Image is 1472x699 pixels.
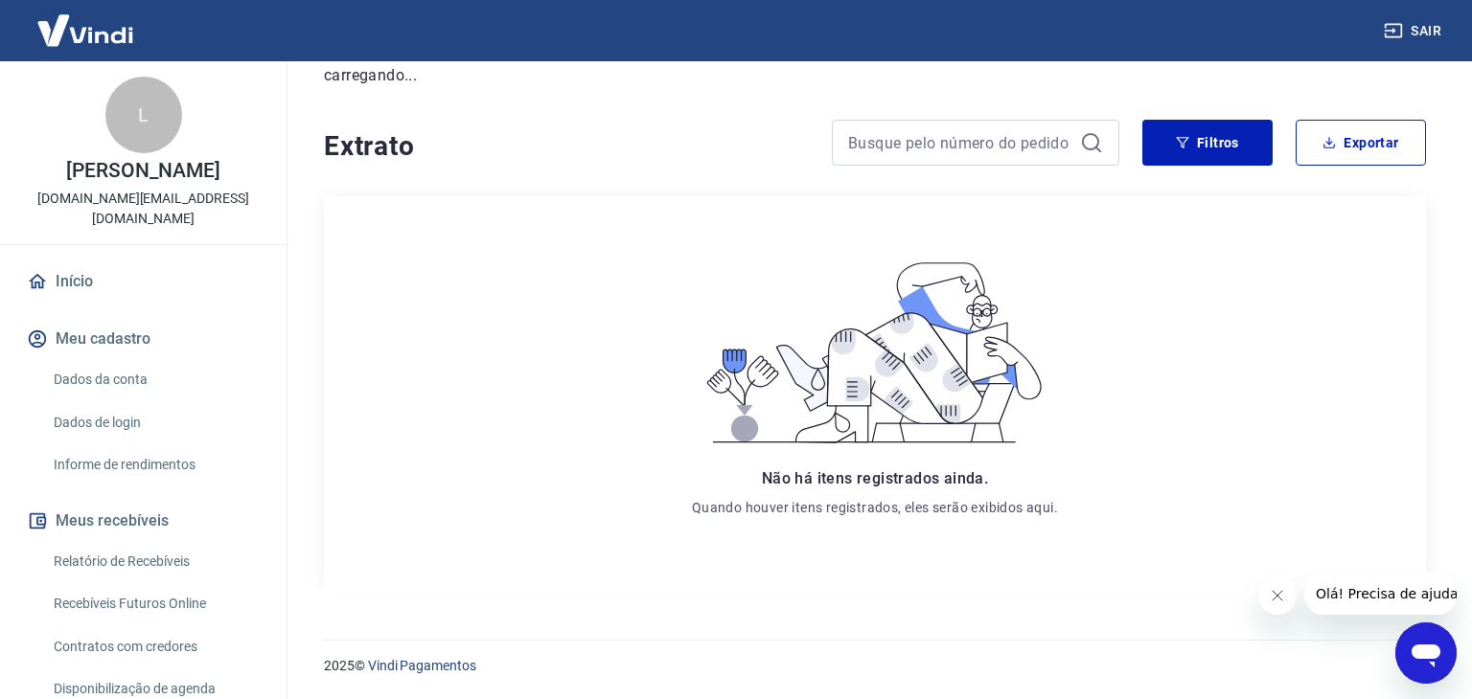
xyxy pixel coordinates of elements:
[23,1,148,59] img: Vindi
[11,13,161,29] span: Olá! Precisa de ajuda?
[324,127,809,166] h4: Extrato
[324,64,1426,87] p: carregando...
[105,77,182,153] div: L
[1258,576,1297,615] iframe: Fechar mensagem
[46,445,264,485] a: Informe de rendimentos
[1380,13,1449,49] button: Sair
[324,656,1426,676] p: 2025 ©
[46,627,264,666] a: Contratos com credores
[1304,573,1457,615] iframe: Mensagem da empresa
[46,542,264,581] a: Relatório de Recebíveis
[1296,120,1426,166] button: Exportar
[762,469,988,487] span: Não há itens registrados ainda.
[23,318,264,360] button: Meu cadastro
[23,500,264,542] button: Meus recebíveis
[23,260,264,303] a: Início
[46,584,264,623] a: Recebíveis Futuros Online
[66,161,219,181] p: [PERSON_NAME]
[1142,120,1273,166] button: Filtros
[1395,622,1457,684] iframe: Botão para abrir a janela de mensagens
[46,360,264,399] a: Dados da conta
[15,189,271,229] p: [DOMAIN_NAME][EMAIL_ADDRESS][DOMAIN_NAME]
[368,658,476,673] a: Vindi Pagamentos
[46,403,264,442] a: Dados de login
[848,128,1072,157] input: Busque pelo número do pedido
[692,498,1058,517] p: Quando houver itens registrados, eles serão exibidos aqui.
